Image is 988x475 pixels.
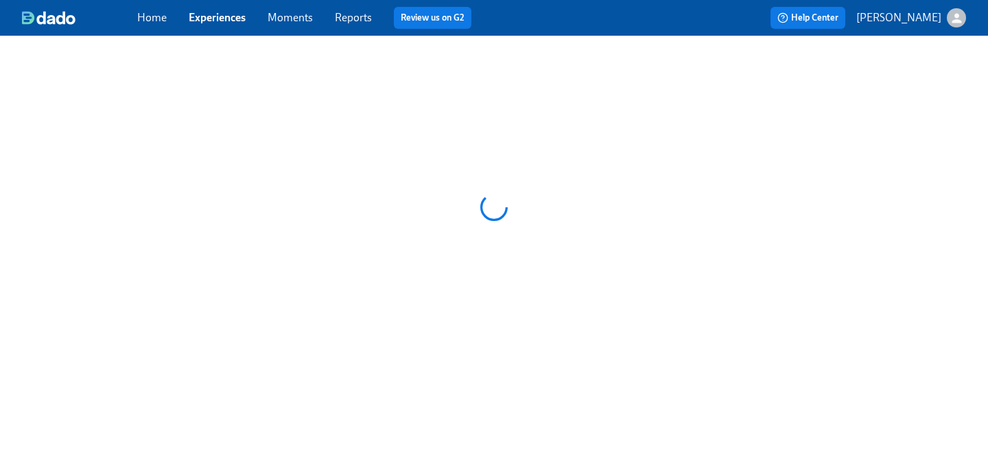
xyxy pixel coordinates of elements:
[189,11,246,24] a: Experiences
[856,10,941,25] p: [PERSON_NAME]
[771,7,845,29] button: Help Center
[335,11,372,24] a: Reports
[856,8,966,27] button: [PERSON_NAME]
[268,11,313,24] a: Moments
[22,11,75,25] img: dado
[394,7,471,29] button: Review us on G2
[137,11,167,24] a: Home
[22,11,137,25] a: dado
[401,11,464,25] a: Review us on G2
[777,11,838,25] span: Help Center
